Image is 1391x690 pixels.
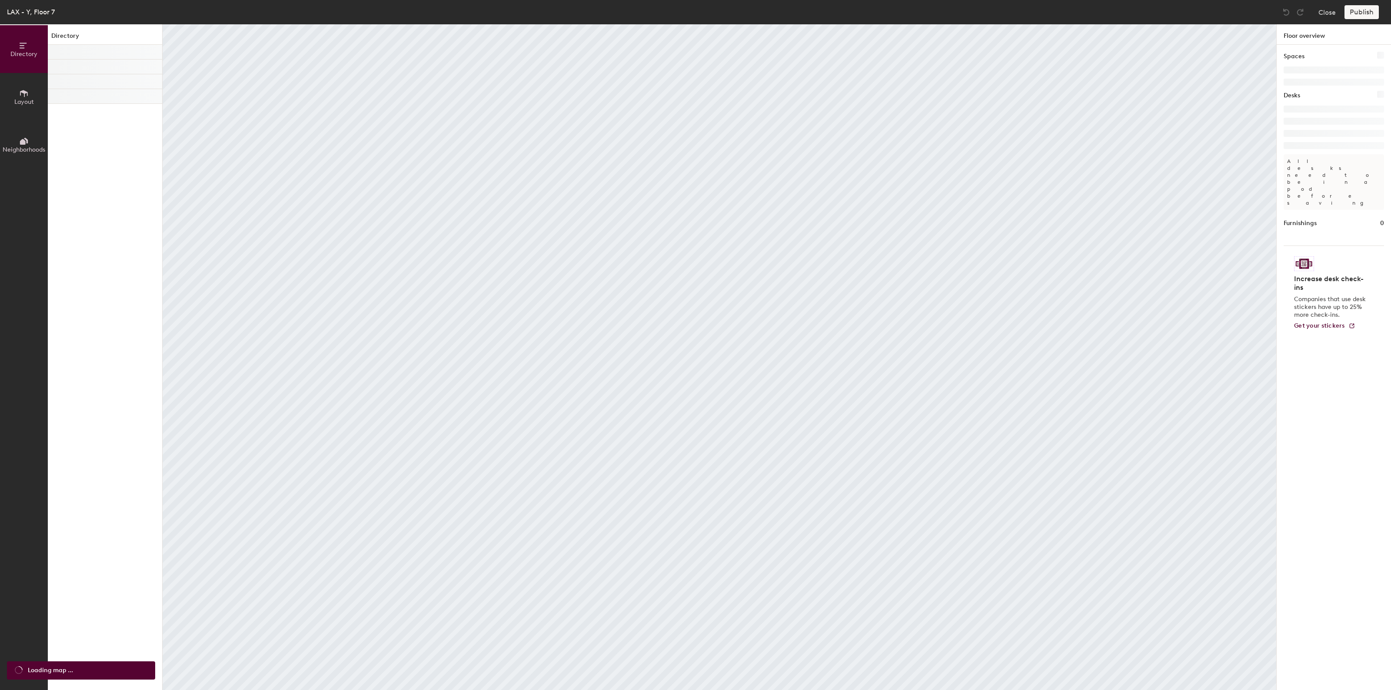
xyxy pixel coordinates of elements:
[14,98,34,106] span: Layout
[7,7,55,17] div: LAX - Y, Floor 7
[10,50,37,58] span: Directory
[1294,256,1314,271] img: Sticker logo
[48,31,162,45] h1: Directory
[1296,8,1304,17] img: Redo
[1380,219,1384,228] h1: 0
[1294,295,1368,319] p: Companies that use desk stickers have up to 25% more check-ins.
[1294,322,1355,330] a: Get your stickers
[1282,8,1291,17] img: Undo
[1277,24,1391,45] h1: Floor overview
[28,666,73,675] span: Loading map ...
[1284,219,1317,228] h1: Furnishings
[1294,322,1345,329] span: Get your stickers
[1294,275,1368,292] h4: Increase desk check-ins
[1284,91,1300,100] h1: Desks
[1284,52,1304,61] h1: Spaces
[3,146,45,153] span: Neighborhoods
[1284,154,1384,210] p: All desks need to be in a pod before saving
[1318,5,1336,19] button: Close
